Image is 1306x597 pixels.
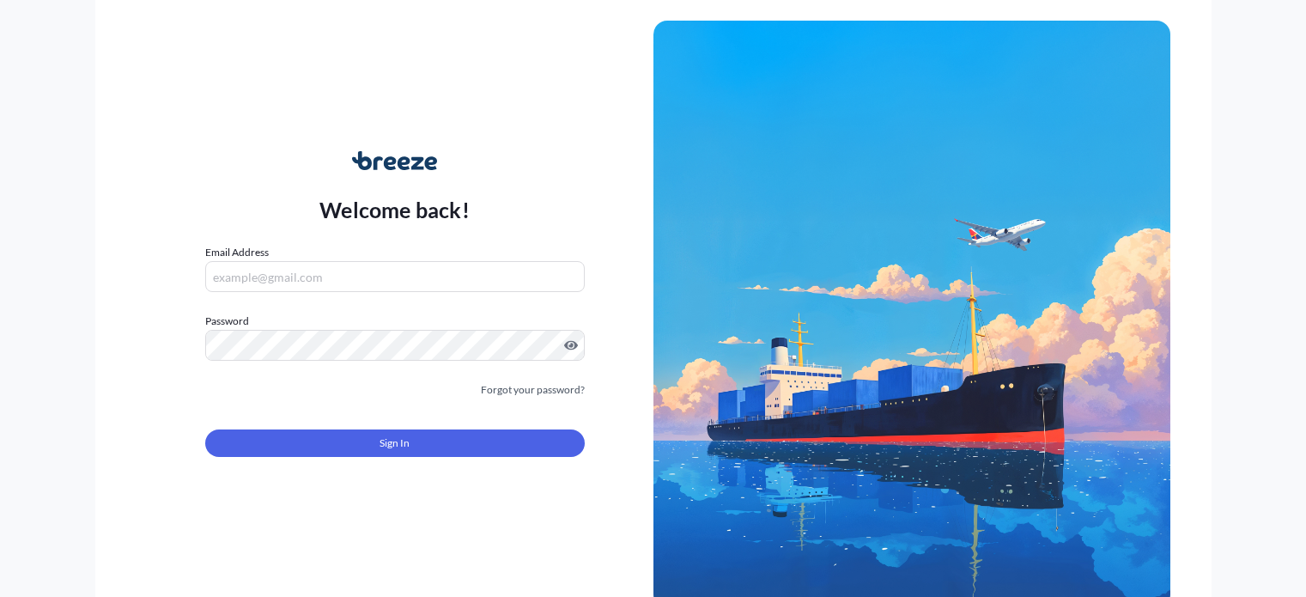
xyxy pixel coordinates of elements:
a: Forgot your password? [481,381,585,399]
span: Sign In [380,435,410,452]
label: Email Address [205,244,269,261]
button: Show password [564,338,578,352]
input: example@gmail.com [205,261,585,292]
p: Welcome back! [319,196,470,223]
label: Password [205,313,585,330]
button: Sign In [205,429,585,457]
